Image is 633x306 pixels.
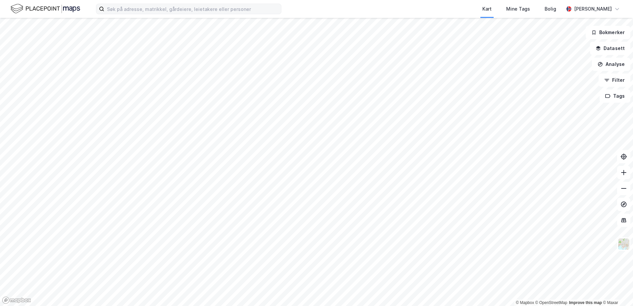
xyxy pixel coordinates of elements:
iframe: Chat Widget [600,274,633,306]
img: logo.f888ab2527a4732fd821a326f86c7f29.svg [11,3,80,15]
a: Mapbox homepage [2,296,31,304]
a: Mapbox [516,300,534,305]
img: Z [617,238,630,250]
a: OpenStreetMap [535,300,567,305]
div: [PERSON_NAME] [574,5,612,13]
button: Filter [599,74,630,87]
button: Datasett [590,42,630,55]
input: Søk på adresse, matrikkel, gårdeiere, leietakere eller personer [104,4,281,14]
a: Improve this map [569,300,602,305]
div: Mine Tags [506,5,530,13]
div: Kontrollprogram for chat [600,274,633,306]
div: Kart [482,5,492,13]
button: Bokmerker [586,26,630,39]
button: Tags [600,89,630,103]
div: Bolig [545,5,556,13]
button: Analyse [592,58,630,71]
